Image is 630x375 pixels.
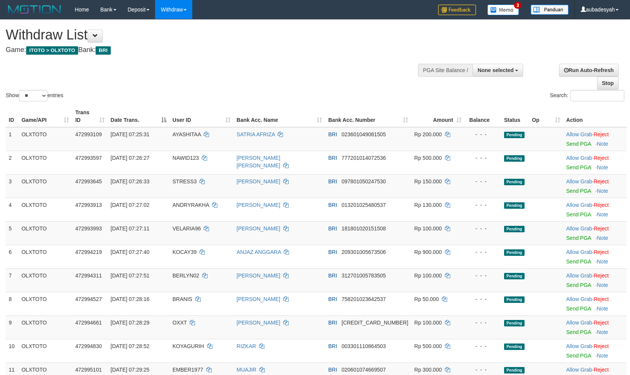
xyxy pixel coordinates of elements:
[19,106,72,127] th: Game/API: activate to sort column ascending
[6,268,19,292] td: 7
[111,296,149,302] span: [DATE] 07:28:16
[468,131,498,138] div: - - -
[566,202,594,208] span: ·
[566,306,591,312] a: Send PGA
[328,296,337,302] span: BRI
[597,329,608,335] a: Note
[597,306,608,312] a: Note
[6,27,412,43] h1: Withdraw List
[504,367,525,373] span: Pending
[6,127,19,151] td: 1
[504,132,525,138] span: Pending
[19,198,72,221] td: OLXTOTO
[501,106,529,127] th: Status
[566,131,592,137] a: Allow Grab
[414,343,441,349] span: Rp 500.000
[6,4,63,15] img: MOTION_logo.png
[237,296,280,302] a: [PERSON_NAME]
[170,106,234,127] th: User ID: activate to sort column ascending
[111,249,149,255] span: [DATE] 07:27:40
[173,202,209,208] span: ANDRYRAKHA
[566,296,592,302] a: Allow Grab
[563,174,627,198] td: ·
[504,155,525,162] span: Pending
[559,64,619,77] a: Run Auto-Refresh
[75,320,102,326] span: 472994661
[570,90,624,101] input: Search:
[237,155,280,169] a: [PERSON_NAME] [PERSON_NAME]
[597,258,608,265] a: Note
[487,5,519,15] img: Button%20Memo.svg
[563,245,627,268] td: ·
[594,225,609,232] a: Reject
[504,202,525,209] span: Pending
[566,225,592,232] a: Allow Grab
[504,226,525,232] span: Pending
[328,178,337,184] span: BRI
[111,273,149,279] span: [DATE] 07:27:51
[594,343,609,349] a: Reject
[597,141,608,147] a: Note
[597,77,619,90] a: Stop
[111,202,149,208] span: [DATE] 07:27:02
[173,178,197,184] span: STRESS3
[111,343,149,349] span: [DATE] 07:28:52
[504,343,525,350] span: Pending
[237,249,281,255] a: ANJAZ ANGGARA
[468,272,498,279] div: - - -
[566,249,594,255] span: ·
[111,320,149,326] span: [DATE] 07:28:29
[111,225,149,232] span: [DATE] 07:27:11
[468,248,498,256] div: - - -
[237,320,280,326] a: [PERSON_NAME]
[237,367,256,373] a: MUAJIR
[342,273,386,279] span: Copy 312701005783505 to clipboard
[529,106,563,127] th: Op: activate to sort column ascending
[566,235,591,241] a: Send PGA
[237,343,256,349] a: RIZKAR
[237,131,275,137] a: SATRIA AFRIZA
[328,367,337,373] span: BRI
[237,273,280,279] a: [PERSON_NAME]
[594,320,609,326] a: Reject
[19,339,72,362] td: OLXTOTO
[563,106,627,127] th: Action
[75,249,102,255] span: 472994219
[75,178,102,184] span: 472993645
[414,202,441,208] span: Rp 130.000
[6,106,19,127] th: ID
[566,202,592,208] a: Allow Grab
[468,366,498,373] div: - - -
[173,320,187,326] span: OXXT
[566,155,594,161] span: ·
[6,221,19,245] td: 5
[328,249,337,255] span: BRI
[19,174,72,198] td: OLXTOTO
[75,202,102,208] span: 472993913
[597,211,608,217] a: Note
[563,127,627,151] td: ·
[328,202,337,208] span: BRI
[173,343,204,349] span: KOYAGURIH
[566,249,592,255] a: Allow Grab
[75,296,102,302] span: 472994527
[566,131,594,137] span: ·
[414,367,441,373] span: Rp 300.000
[111,155,149,161] span: [DATE] 07:26:27
[342,178,386,184] span: Copy 097801050247530 to clipboard
[173,249,197,255] span: KOCAY39
[342,225,386,232] span: Copy 181801020151508 to clipboard
[342,202,386,208] span: Copy 013201025480537 to clipboard
[414,178,441,184] span: Rp 150.000
[594,202,609,208] a: Reject
[234,106,325,127] th: Bank Acc. Name: activate to sort column ascending
[566,367,594,373] span: ·
[6,90,63,101] label: Show entries
[468,178,498,185] div: - - -
[566,273,592,279] a: Allow Grab
[111,131,149,137] span: [DATE] 07:25:31
[342,131,386,137] span: Copy 023601049081505 to clipboard
[566,353,591,359] a: Send PGA
[566,320,594,326] span: ·
[19,90,47,101] select: Showentries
